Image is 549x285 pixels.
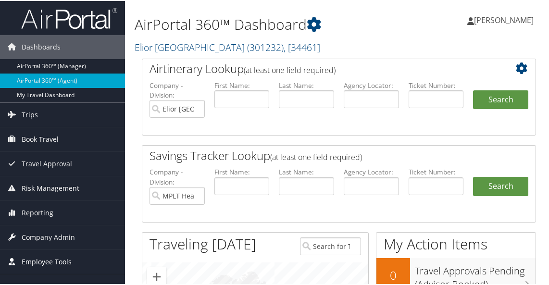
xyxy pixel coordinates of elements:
[279,166,334,176] label: Last Name:
[22,151,72,175] span: Travel Approval
[247,40,284,53] span: ( 301232 )
[150,80,205,99] label: Company - Division:
[135,40,320,53] a: Elior [GEOGRAPHIC_DATA]
[467,5,543,34] a: [PERSON_NAME]
[300,236,361,254] input: Search for Traveler
[270,151,362,161] span: (at least one field required)
[376,233,536,253] h1: My Action Items
[376,266,410,283] h2: 0
[473,176,528,195] a: Search
[22,34,61,58] span: Dashboards
[409,80,464,89] label: Ticket Number:
[150,233,256,253] h1: Traveling [DATE]
[150,186,205,204] input: search accounts
[244,64,336,74] span: (at least one field required)
[22,224,75,248] span: Company Admin
[284,40,320,53] span: , [ 34461 ]
[22,126,59,150] span: Book Travel
[22,200,53,224] span: Reporting
[22,249,72,273] span: Employee Tools
[150,147,496,163] h2: Savings Tracker Lookup
[473,89,528,109] button: Search
[135,13,407,34] h1: AirPortal 360™ Dashboard
[214,166,270,176] label: First Name:
[22,102,38,126] span: Trips
[22,175,79,199] span: Risk Management
[409,166,464,176] label: Ticket Number:
[344,166,399,176] label: Agency Locator:
[150,166,205,186] label: Company - Division:
[474,14,534,25] span: [PERSON_NAME]
[21,6,117,29] img: airportal-logo.png
[150,60,496,76] h2: Airtinerary Lookup
[279,80,334,89] label: Last Name:
[214,80,270,89] label: First Name:
[344,80,399,89] label: Agency Locator:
